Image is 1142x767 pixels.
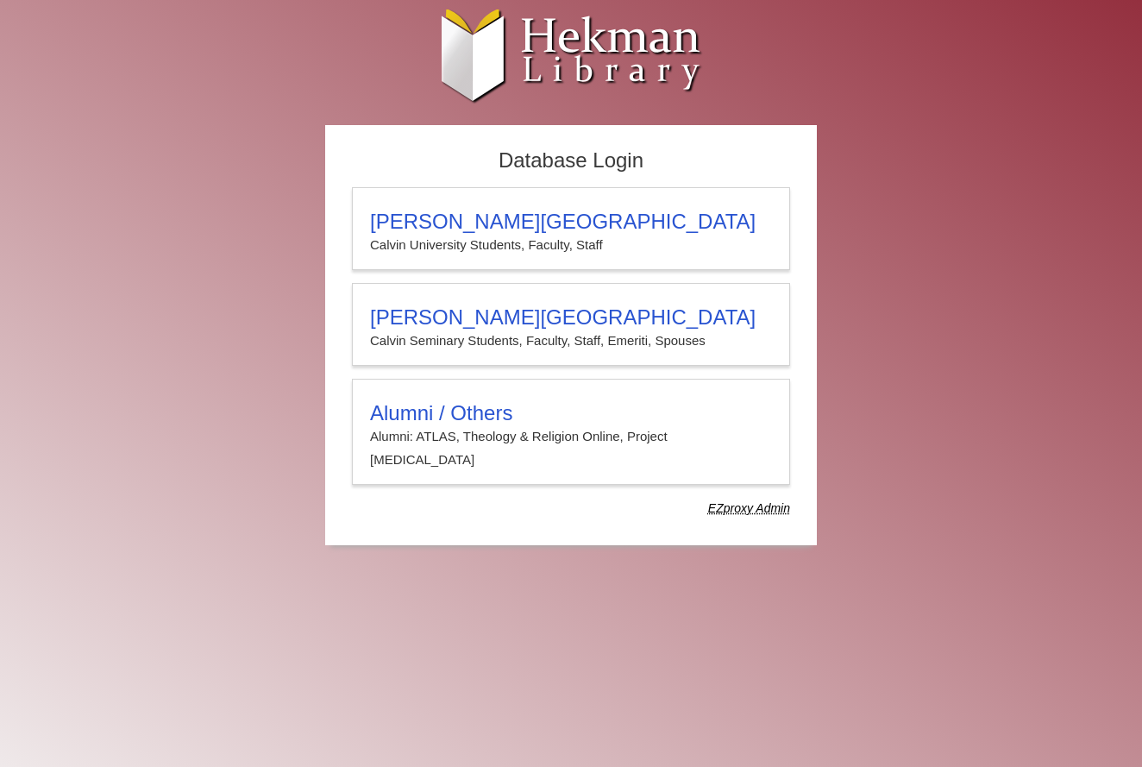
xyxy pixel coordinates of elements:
[370,425,772,471] p: Alumni: ATLAS, Theology & Religion Online, Project [MEDICAL_DATA]
[370,305,772,330] h3: [PERSON_NAME][GEOGRAPHIC_DATA]
[370,234,772,256] p: Calvin University Students, Faculty, Staff
[343,143,799,179] h2: Database Login
[370,401,772,425] h3: Alumni / Others
[370,401,772,471] summary: Alumni / OthersAlumni: ATLAS, Theology & Religion Online, Project [MEDICAL_DATA]
[352,283,790,366] a: [PERSON_NAME][GEOGRAPHIC_DATA]Calvin Seminary Students, Faculty, Staff, Emeriti, Spouses
[708,501,790,515] dfn: Use Alumni login
[370,330,772,352] p: Calvin Seminary Students, Faculty, Staff, Emeriti, Spouses
[352,187,790,270] a: [PERSON_NAME][GEOGRAPHIC_DATA]Calvin University Students, Faculty, Staff
[370,210,772,234] h3: [PERSON_NAME][GEOGRAPHIC_DATA]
